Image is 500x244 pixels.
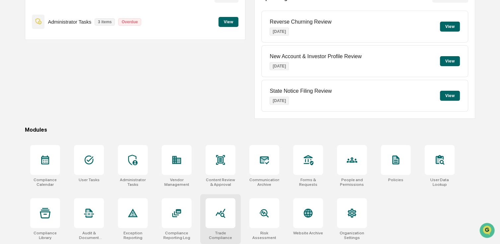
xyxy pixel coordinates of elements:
span: Pylon [66,113,80,118]
button: View [440,91,460,101]
div: Exception Reporting [118,231,148,240]
div: Vendor Management [162,178,192,187]
p: Administrator Tasks [48,19,91,25]
a: Powered byPylon [47,112,80,118]
span: Attestations [55,84,82,90]
p: Overdue [118,18,141,26]
div: Forms & Requests [293,178,323,187]
div: We're available if you need us! [23,58,84,63]
img: 1746055101610-c473b297-6a78-478c-a979-82029cc54cd1 [7,51,19,63]
p: Reverse Churning Review [270,19,331,25]
div: Administrator Tasks [118,178,148,187]
div: Content Review & Approval [206,178,235,187]
button: View [440,22,460,32]
a: 🗄️Attestations [45,81,85,93]
iframe: Open customer support [479,222,497,240]
div: Trade Compliance [206,231,235,240]
div: People and Permissions [337,178,367,187]
a: 🔎Data Lookup [4,94,44,106]
div: Organization Settings [337,231,367,240]
button: Start new chat [113,53,121,61]
p: [DATE] [270,62,289,70]
p: [DATE] [270,97,289,105]
div: User Tasks [79,178,100,182]
span: Data Lookup [13,96,42,103]
div: Compliance Calendar [30,178,60,187]
div: Website Archive [293,231,323,235]
button: View [440,56,460,66]
div: Risk Assessment [249,231,279,240]
a: 🖐️Preclearance [4,81,45,93]
div: Compliance Reporting Log [162,231,192,240]
a: View [218,18,238,25]
p: How can we help? [7,14,121,25]
span: Preclearance [13,84,43,90]
div: Audit & Document Logs [74,231,104,240]
div: 🔎 [7,97,12,102]
div: Compliance Library [30,231,60,240]
div: Communications Archive [249,178,279,187]
p: 3 items [95,18,115,26]
div: Modules [25,127,475,133]
div: Policies [388,178,403,182]
p: [DATE] [270,28,289,36]
div: 🖐️ [7,84,12,90]
p: New Account & Investor Profile Review [270,54,362,60]
div: User Data Lookup [425,178,455,187]
div: 🗄️ [48,84,53,90]
div: Start new chat [23,51,109,58]
p: State Notice Filing Review [270,88,332,94]
button: View [218,17,238,27]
